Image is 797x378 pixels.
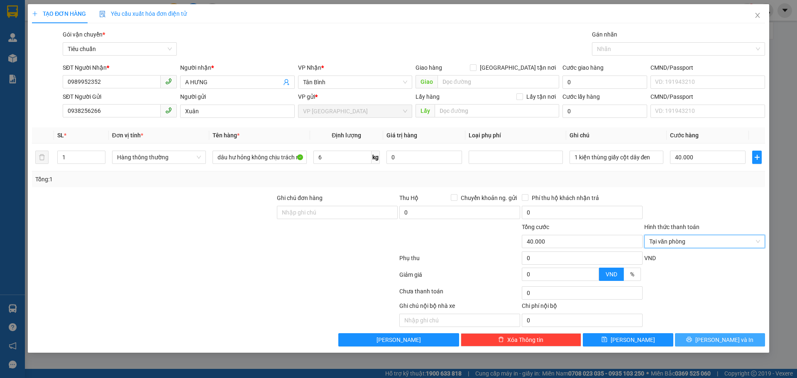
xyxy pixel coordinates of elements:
span: Giao [416,75,438,88]
div: Chưa thanh toán [398,287,521,301]
span: [PERSON_NAME] và In [695,335,753,344]
span: Tổng cước [522,224,549,230]
span: phone [165,78,172,85]
div: Người gửi [180,92,294,101]
span: printer [686,337,692,343]
span: user-add [283,79,290,85]
span: Hàng thông thường [117,151,201,163]
span: VND [644,255,656,261]
span: Lấy [416,104,435,117]
div: SĐT Người Gửi [63,92,177,101]
input: 0 [386,151,462,164]
span: plus [32,11,38,17]
span: TẠO ĐƠN HÀNG [32,10,86,17]
span: Lấy tận nơi [523,92,559,101]
span: Cước hàng [670,132,699,139]
span: kg [372,151,380,164]
span: Giao hàng [416,64,442,71]
input: Cước giao hàng [562,76,647,89]
span: plus [753,154,761,161]
span: Đơn vị tính [112,132,143,139]
div: CMND/Passport [650,63,765,72]
input: Ghi Chú [570,151,663,164]
span: VP Nhận [298,64,321,71]
button: printer[PERSON_NAME] và In [675,333,765,346]
span: Tân Bình [303,76,407,88]
span: Phí thu hộ khách nhận trả [528,193,602,202]
th: Ghi chú [566,127,667,144]
div: CMND/Passport [650,92,765,101]
input: Ghi chú đơn hàng [277,206,398,219]
input: Cước lấy hàng [562,105,647,118]
div: Người nhận [180,63,294,72]
input: Dọc đường [438,75,559,88]
span: Định lượng [332,132,361,139]
button: plus [752,151,761,164]
button: save[PERSON_NAME] [583,333,673,346]
span: Tại văn phòng [649,235,760,248]
button: delete [35,151,49,164]
input: VD: Bàn, Ghế [213,151,306,164]
button: deleteXóa Thông tin [461,333,582,346]
span: Tiêu chuẩn [68,43,172,55]
div: Ghi chú nội bộ nhà xe [399,301,520,314]
button: Close [746,4,769,27]
span: delete [498,337,504,343]
div: Phụ thu [398,254,521,268]
span: VND [606,271,617,278]
span: Giá trị hàng [386,132,417,139]
span: Xóa Thông tin [507,335,543,344]
span: Chuyển khoản ng. gửi [457,193,520,202]
span: % [630,271,634,278]
div: Giảm giá [398,270,521,285]
span: save [601,337,607,343]
input: Nhập ghi chú [399,314,520,327]
span: VP Đà Lạt [303,105,407,117]
span: [PERSON_NAME] [611,335,655,344]
input: Dọc đường [435,104,559,117]
span: Thu Hộ [399,195,418,201]
span: close [754,12,761,19]
label: Gán nhãn [592,31,617,38]
div: Tổng: 1 [35,175,308,184]
div: VP gửi [298,92,412,101]
label: Cước lấy hàng [562,93,600,100]
label: Ghi chú đơn hàng [277,195,323,201]
button: [PERSON_NAME] [338,333,459,346]
span: Yêu cầu xuất hóa đơn điện tử [99,10,187,17]
span: Gói vận chuyển [63,31,105,38]
span: [GEOGRAPHIC_DATA] tận nơi [477,63,559,72]
span: Lấy hàng [416,93,440,100]
span: SL [57,132,64,139]
span: [PERSON_NAME] [376,335,421,344]
label: Cước giao hàng [562,64,604,71]
span: phone [165,107,172,114]
img: icon [99,11,106,17]
div: Chi phí nội bộ [522,301,643,314]
span: Tên hàng [213,132,240,139]
div: SĐT Người Nhận [63,63,177,72]
th: Loại phụ phí [465,127,566,144]
label: Hình thức thanh toán [644,224,699,230]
